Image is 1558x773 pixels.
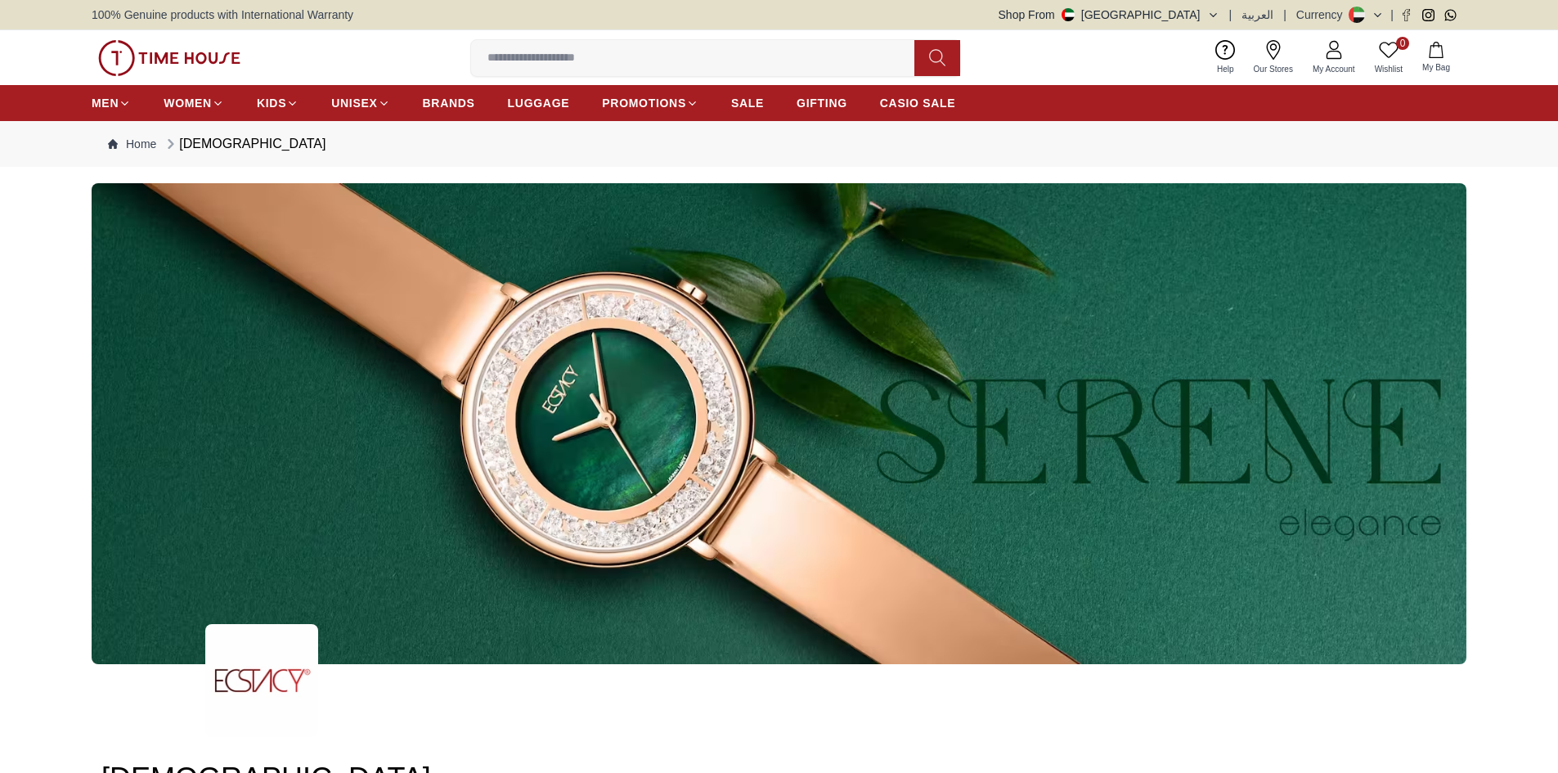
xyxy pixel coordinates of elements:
span: Help [1210,63,1241,75]
a: GIFTING [797,88,847,118]
button: العربية [1241,7,1273,23]
a: Home [108,136,156,152]
a: CASIO SALE [880,88,956,118]
a: Facebook [1400,9,1412,21]
span: Our Stores [1247,63,1300,75]
span: My Bag [1416,61,1457,74]
a: SALE [731,88,764,118]
span: Wishlist [1368,63,1409,75]
span: My Account [1306,63,1362,75]
span: 0 [1396,37,1409,50]
nav: Breadcrumb [92,121,1466,167]
a: BRANDS [423,88,475,118]
span: WOMEN [164,95,212,111]
a: UNISEX [331,88,389,118]
span: | [1283,7,1286,23]
a: Instagram [1422,9,1435,21]
a: WOMEN [164,88,224,118]
span: KIDS [257,95,286,111]
span: CASIO SALE [880,95,956,111]
span: MEN [92,95,119,111]
button: Shop From[GEOGRAPHIC_DATA] [999,7,1219,23]
span: | [1390,7,1394,23]
img: ... [205,624,318,737]
a: LUGGAGE [508,88,570,118]
span: LUGGAGE [508,95,570,111]
a: Whatsapp [1444,9,1457,21]
span: SALE [731,95,764,111]
img: ... [98,40,240,76]
button: My Bag [1412,38,1460,77]
a: KIDS [257,88,299,118]
span: 100% Genuine products with International Warranty [92,7,353,23]
span: BRANDS [423,95,475,111]
a: 0Wishlist [1365,37,1412,79]
span: | [1229,7,1232,23]
img: United Arab Emirates [1062,8,1075,21]
div: Currency [1296,7,1349,23]
a: Our Stores [1244,37,1303,79]
a: PROMOTIONS [602,88,698,118]
span: GIFTING [797,95,847,111]
img: ... [92,183,1466,664]
a: Help [1207,37,1244,79]
a: MEN [92,88,131,118]
span: UNISEX [331,95,377,111]
div: [DEMOGRAPHIC_DATA] [163,134,326,154]
span: PROMOTIONS [602,95,686,111]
